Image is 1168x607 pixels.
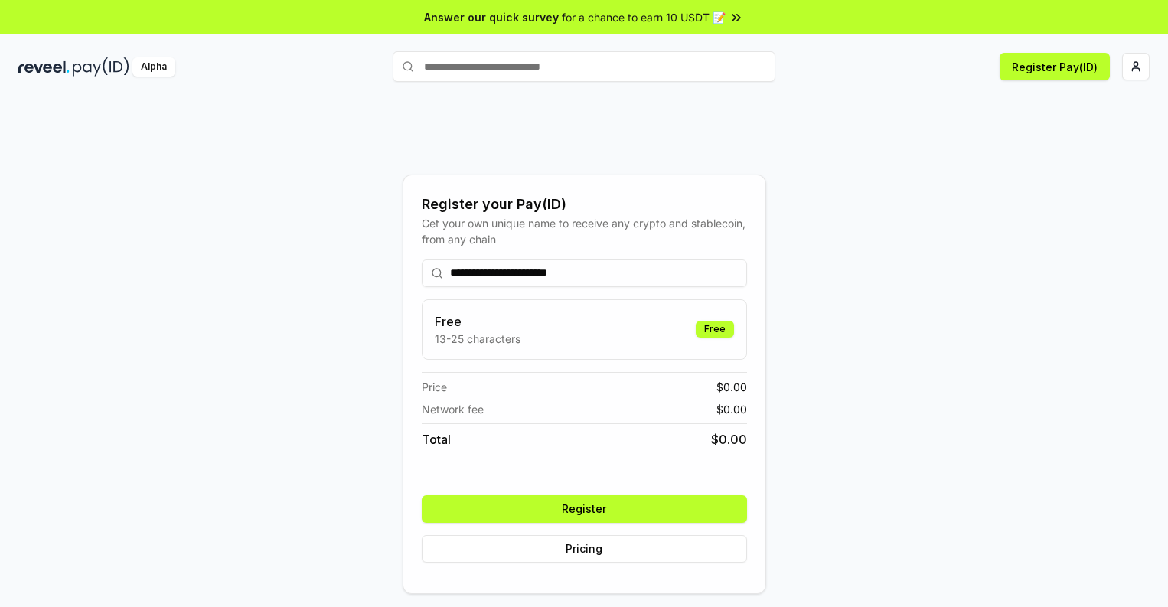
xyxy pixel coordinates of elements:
[424,9,559,25] span: Answer our quick survey
[73,57,129,77] img: pay_id
[132,57,175,77] div: Alpha
[435,331,520,347] p: 13-25 characters
[435,312,520,331] h3: Free
[711,430,747,449] span: $ 0.00
[716,401,747,417] span: $ 0.00
[422,535,747,563] button: Pricing
[422,401,484,417] span: Network fee
[422,194,747,215] div: Register your Pay(ID)
[18,57,70,77] img: reveel_dark
[422,215,747,247] div: Get your own unique name to receive any crypto and stablecoin, from any chain
[1000,53,1110,80] button: Register Pay(ID)
[716,379,747,395] span: $ 0.00
[422,379,447,395] span: Price
[422,430,451,449] span: Total
[696,321,734,338] div: Free
[422,495,747,523] button: Register
[562,9,726,25] span: for a chance to earn 10 USDT 📝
